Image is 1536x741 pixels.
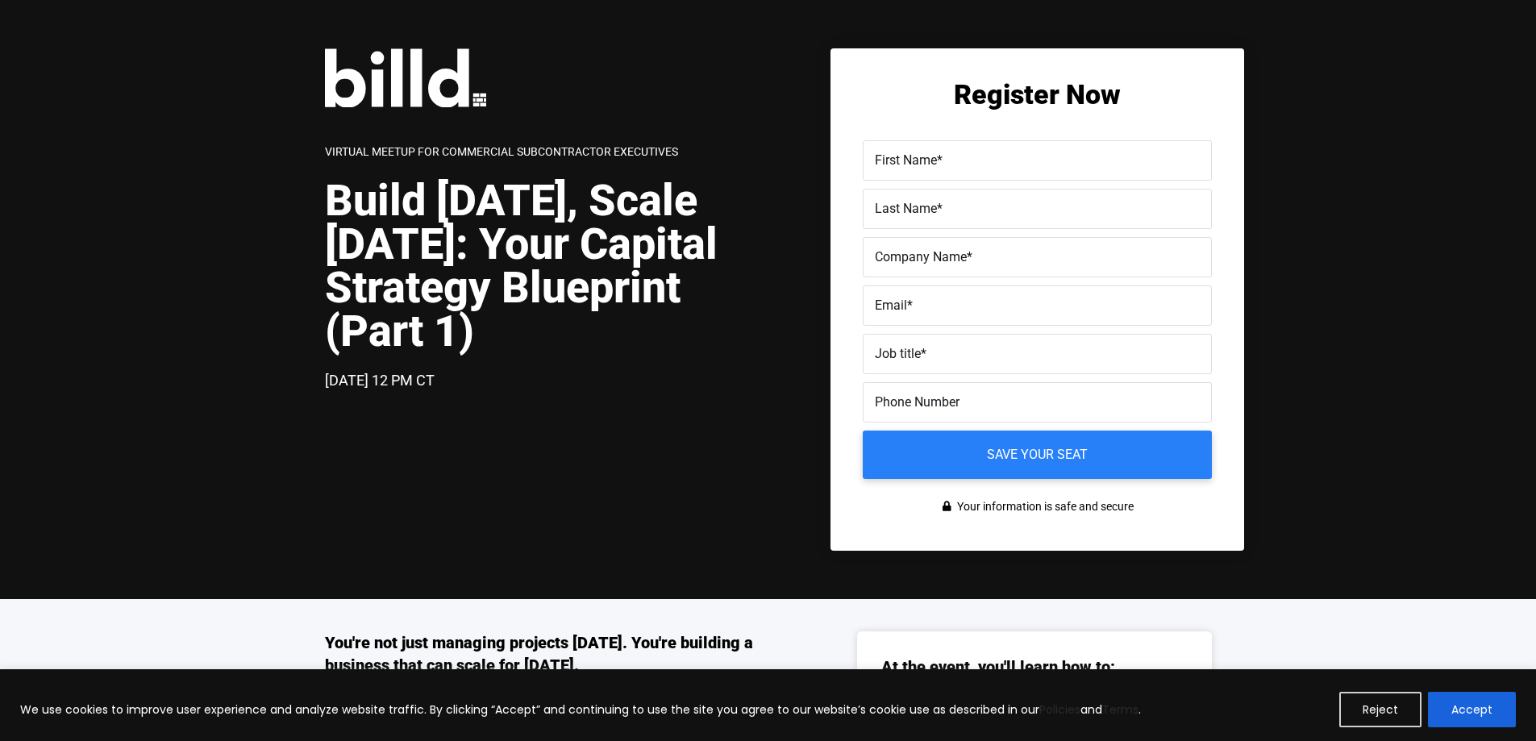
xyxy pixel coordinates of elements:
span: Job title [875,346,921,361]
input: Save your seat [863,431,1212,479]
p: We use cookies to improve user experience and analyze website traffic. By clicking “Accept” and c... [20,700,1141,719]
span: Virtual Meetup for Commercial Subcontractor Executives [325,145,678,158]
span: First Name [875,152,937,168]
span: Email [875,298,907,313]
span: Last Name [875,201,937,216]
a: Policies [1039,701,1080,718]
h3: At the event, you'll learn how to: [881,656,1115,678]
span: Your information is safe and secure [953,495,1134,518]
button: Reject [1339,692,1422,727]
h1: Build [DATE], Scale [DATE]: Your Capital Strategy Blueprint (Part 1) [325,179,768,353]
span: Phone Number [875,394,959,410]
span: Company Name [875,249,967,264]
h3: You're not just managing projects [DATE]. You're building a business that can scale for [DATE]. [325,631,768,676]
h2: Register Now [863,81,1212,108]
span: [DATE] 12 PM CT [325,372,435,389]
a: Terms [1102,701,1138,718]
button: Accept [1428,692,1516,727]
